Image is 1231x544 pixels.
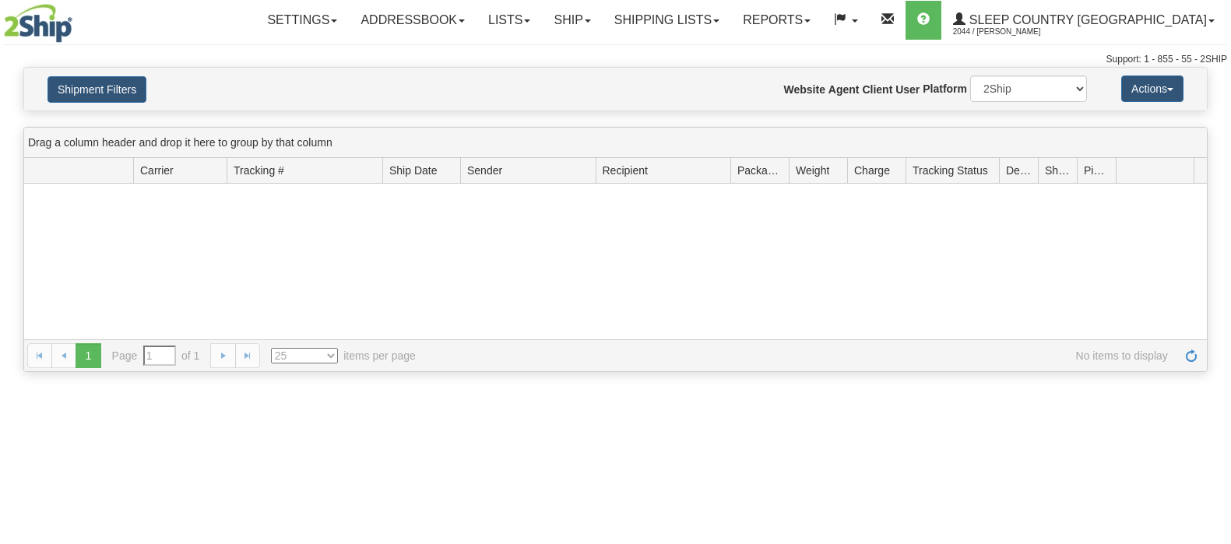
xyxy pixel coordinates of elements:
span: Tracking # [234,163,284,178]
span: Pickup Status [1084,163,1110,178]
span: Sleep Country [GEOGRAPHIC_DATA] [965,13,1207,26]
span: items per page [271,348,416,363]
span: Weight [796,163,829,178]
span: Packages [737,163,783,178]
a: Settings [255,1,349,40]
button: Actions [1121,75,1184,102]
a: Lists [477,1,542,40]
a: Sleep Country [GEOGRAPHIC_DATA] 2044 / [PERSON_NAME] [941,1,1226,40]
label: Client [862,82,892,97]
button: Shipment Filters [47,76,146,103]
span: Tracking Status [913,163,988,178]
img: logo2044.jpg [4,4,72,43]
span: Delivery Status [1006,163,1032,178]
a: Ship [542,1,602,40]
a: Reports [731,1,822,40]
a: Shipping lists [603,1,731,40]
span: 1 [76,343,100,368]
span: No items to display [438,348,1168,363]
span: Charge [854,163,890,178]
label: User [895,82,920,97]
a: Addressbook [349,1,477,40]
div: grid grouping header [24,128,1207,158]
span: Recipient [603,163,648,178]
span: Page of 1 [112,346,200,366]
label: Agent [828,82,860,97]
span: Sender [467,163,502,178]
span: Shipment Issues [1045,163,1071,178]
span: Ship Date [389,163,437,178]
span: 2044 / [PERSON_NAME] [953,24,1070,40]
div: Support: 1 - 855 - 55 - 2SHIP [4,53,1227,66]
label: Platform [923,81,967,97]
span: Carrier [140,163,174,178]
label: Website [784,82,825,97]
a: Refresh [1179,343,1204,368]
